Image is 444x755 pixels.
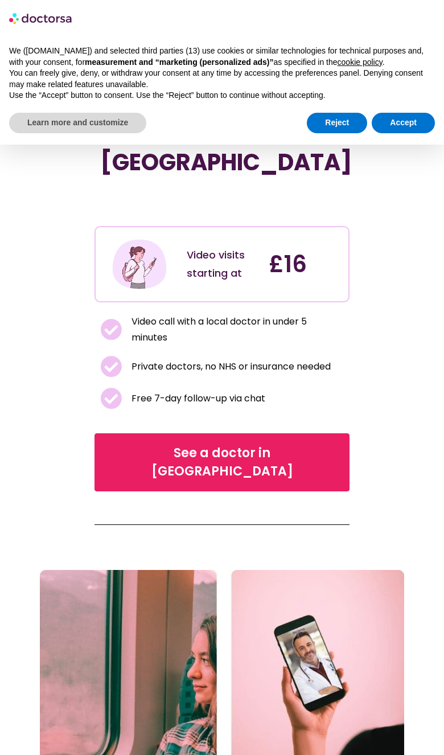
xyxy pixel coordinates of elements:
iframe: Customer reviews powered by Trustpilot [100,187,344,201]
p: Use the “Accept” button to consent. Use the “Reject” button to continue without accepting. [9,90,435,101]
button: Accept [372,113,435,133]
div: Video visits starting at [187,246,258,282]
h4: £16 [269,251,340,278]
span: Private doctors, no NHS or insurance needed [129,359,331,375]
button: Learn more and customize [9,113,146,133]
a: cookie policy [338,58,383,67]
img: Illustration depicting a young woman in a casual outfit, engaged with her smartphone. She has a p... [111,236,168,293]
button: Reject [307,113,367,133]
img: logo [9,9,73,27]
p: We ([DOMAIN_NAME]) and selected third parties (13) use cookies or similar technologies for techni... [9,46,435,68]
h1: See a doctor online in minutes in [GEOGRAPHIC_DATA] [100,94,344,176]
p: You can freely give, deny, or withdraw your consent at any time by accessing the preferences pane... [9,68,435,90]
a: See a doctor in [GEOGRAPHIC_DATA] [94,433,350,491]
iframe: Customer reviews powered by Trustpilot [100,201,344,215]
strong: measurement and “marketing (personalized ads)” [85,58,273,67]
span: Free 7-day follow-up via chat [129,391,265,407]
span: See a doctor in [GEOGRAPHIC_DATA] [109,444,335,481]
span: Video call with a local doctor in under 5 minutes [129,314,344,346]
